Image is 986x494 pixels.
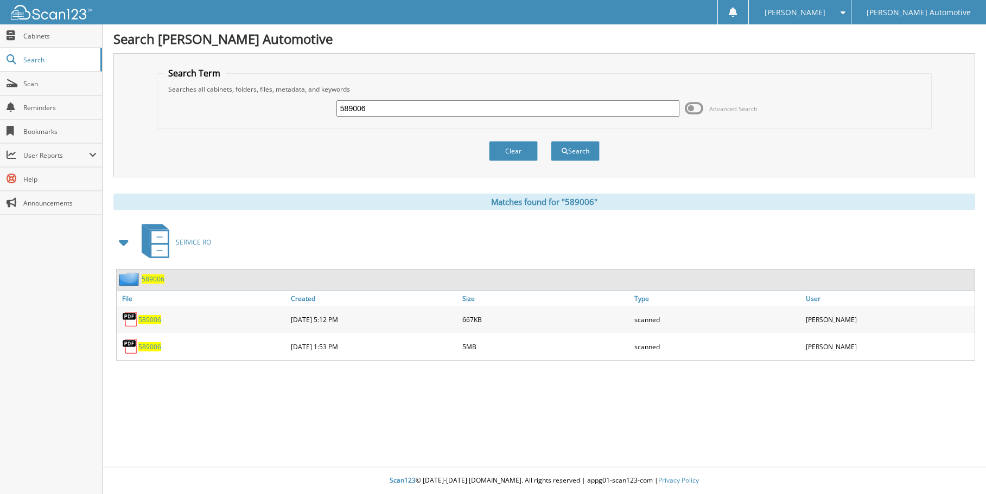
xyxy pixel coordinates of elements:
img: PDF.png [122,311,138,328]
button: Search [551,141,600,161]
span: Announcements [23,198,97,208]
a: SERVICE RO [135,221,211,264]
div: Searches all cabinets, folders, files, metadata, and keywords [163,85,925,94]
span: [PERSON_NAME] [765,9,825,16]
div: Matches found for "589006" [113,194,975,210]
div: [DATE] 5:12 PM [288,309,460,330]
div: 667KB [460,309,631,330]
h1: Search [PERSON_NAME] Automotive [113,30,975,48]
span: [PERSON_NAME] Automotive [867,9,971,16]
a: Privacy Policy [658,476,699,485]
a: Created [288,291,460,306]
div: [PERSON_NAME] [803,336,975,357]
span: Scan [23,79,97,88]
img: folder2.png [119,272,142,286]
div: [PERSON_NAME] [803,309,975,330]
button: Clear [489,141,538,161]
iframe: Chat Widget [932,442,986,494]
div: [DATE] 1:53 PM [288,336,460,357]
a: 589006 [138,315,161,324]
div: scanned [632,309,803,330]
span: Scan123 [390,476,416,485]
span: Search [23,55,95,65]
span: Reminders [23,103,97,112]
span: Cabinets [23,31,97,41]
span: SERVICE RO [176,238,211,247]
a: Type [632,291,803,306]
img: scan123-logo-white.svg [11,5,92,20]
span: Advanced Search [709,105,758,113]
div: © [DATE]-[DATE] [DOMAIN_NAME]. All rights reserved | appg01-scan123-com | [103,467,986,494]
div: scanned [632,336,803,357]
span: Help [23,175,97,184]
a: User [803,291,975,306]
a: Size [460,291,631,306]
span: User Reports [23,151,89,160]
img: PDF.png [122,338,138,355]
a: File [117,291,288,306]
legend: Search Term [163,67,226,79]
div: 5MB [460,336,631,357]
span: Bookmarks [23,127,97,136]
a: 589006 [142,274,164,284]
a: 589006 [138,342,161,351]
